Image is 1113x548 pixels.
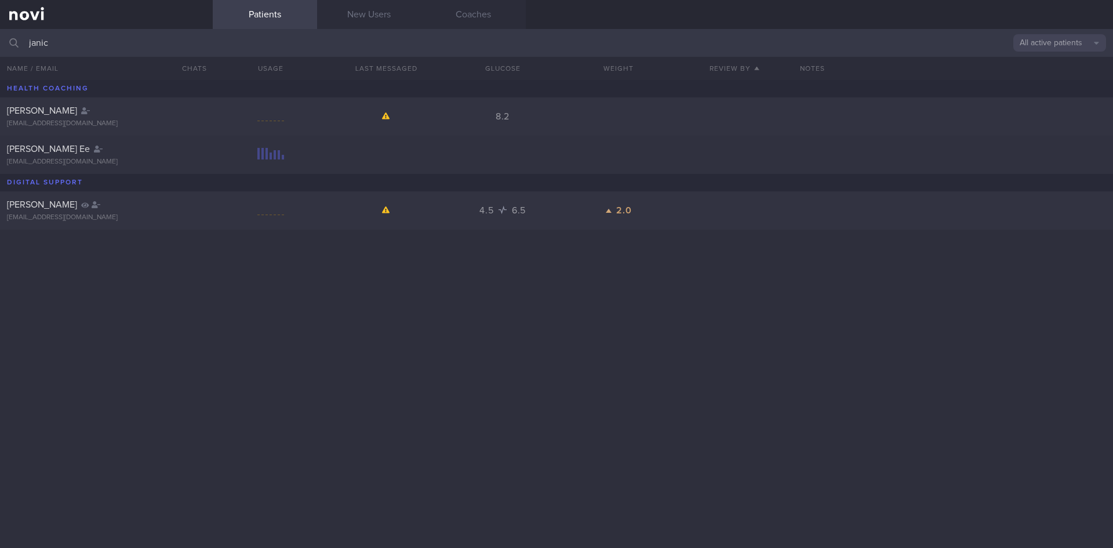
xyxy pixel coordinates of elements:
div: [EMAIL_ADDRESS][DOMAIN_NAME] [7,158,206,166]
button: Weight [561,57,676,80]
span: 2.0 [616,206,631,215]
span: [PERSON_NAME] Ee [7,144,90,154]
div: [EMAIL_ADDRESS][DOMAIN_NAME] [7,213,206,222]
span: 6.5 [512,206,526,215]
span: [PERSON_NAME] [7,106,77,115]
div: Usage [213,57,329,80]
span: 8.2 [496,112,510,121]
span: 4.5 [479,206,496,215]
button: All active patients [1013,34,1106,52]
span: [PERSON_NAME] [7,200,77,209]
button: Review By [676,57,792,80]
button: Last Messaged [329,57,445,80]
button: Chats [166,57,213,80]
div: [EMAIL_ADDRESS][DOMAIN_NAME] [7,119,206,128]
div: Notes [793,57,1113,80]
button: Glucose [445,57,561,80]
